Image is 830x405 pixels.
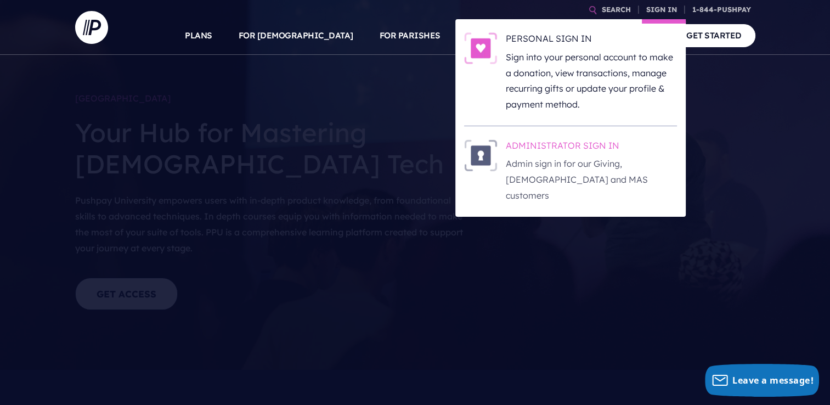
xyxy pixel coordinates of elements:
a: SOLUTIONS [467,16,516,55]
p: Sign into your personal account to make a donation, view transactions, manage recurring gifts or ... [506,49,677,113]
p: Admin sign in for our Giving, [DEMOGRAPHIC_DATA] and MAS customers [506,156,677,203]
a: EXPLORE [541,16,580,55]
a: PERSONAL SIGN IN - Illustration PERSONAL SIGN IN Sign into your personal account to make a donati... [464,32,677,113]
a: COMPANY [606,16,647,55]
button: Leave a message! [705,364,819,397]
a: ADMINISTRATOR SIGN IN - Illustration ADMINISTRATOR SIGN IN Admin sign in for our Giving, [DEMOGRA... [464,139,677,204]
a: PLANS [185,16,212,55]
span: Leave a message! [732,374,814,386]
h6: PERSONAL SIGN IN [506,32,677,49]
a: FOR PARISHES [380,16,441,55]
a: GET STARTED [673,24,755,47]
a: FOR [DEMOGRAPHIC_DATA] [239,16,353,55]
h6: ADMINISTRATOR SIGN IN [506,139,677,156]
img: PERSONAL SIGN IN - Illustration [464,32,497,64]
img: ADMINISTRATOR SIGN IN - Illustration [464,139,497,171]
